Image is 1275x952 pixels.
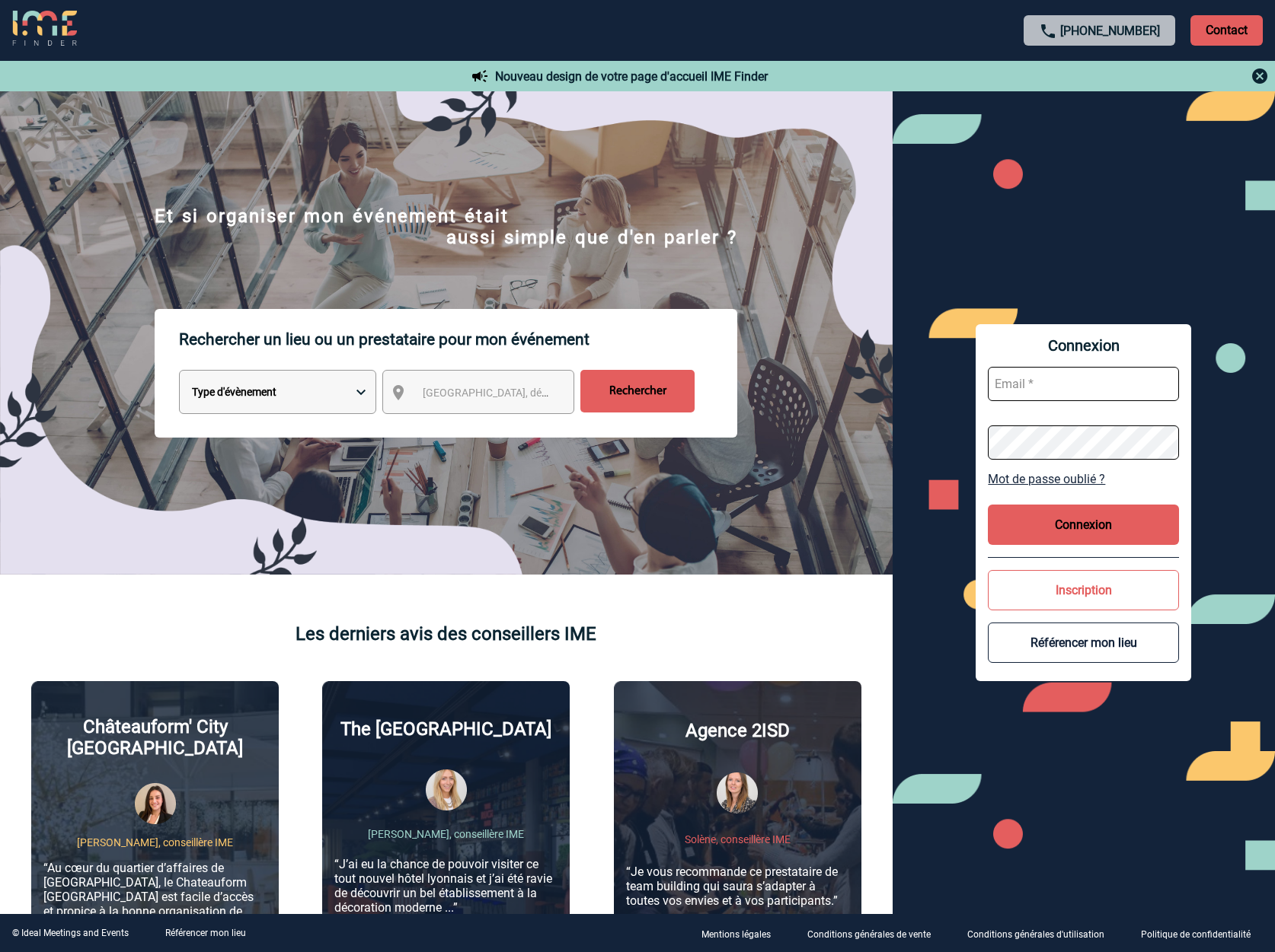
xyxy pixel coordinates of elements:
p: Mentions légales [701,929,771,940]
p: “J’ai eu la chance de pouvoir visiter ce tout nouvel hôtel lyonnais et j’ai été ravie de découvri... [334,857,558,915]
a: [PHONE_NUMBER] [1060,24,1160,38]
a: Conditions générales de vente [795,926,955,941]
button: Connexion [988,505,1179,545]
a: Référencer mon lieu [165,928,246,938]
p: [PERSON_NAME], conseillère IME [368,828,524,840]
button: Référencer mon lieu [988,622,1179,663]
p: Solène, conseillère IME [685,833,791,845]
input: Email * [988,367,1179,401]
span: Connexion [988,336,1179,355]
img: call-24-px.png [1039,22,1057,40]
p: Conditions générales de vente [807,929,931,940]
a: Politique de confidentialité [1129,926,1275,941]
div: © Ideal Meetings and Events [12,928,129,938]
p: The [GEOGRAPHIC_DATA] [340,718,551,740]
a: Mentions légales [689,926,795,941]
p: [PERSON_NAME], conseillère IME [77,836,233,849]
p: Agence 2ISD [685,720,790,741]
a: Conditions générales d'utilisation [955,926,1129,941]
p: Politique de confidentialité [1141,929,1251,940]
span: [GEOGRAPHIC_DATA], département, région... [423,387,634,399]
button: Inscription [988,570,1179,610]
p: Conditions générales d'utilisation [967,929,1104,940]
p: “Je vous recommande ce prestataire de team building qui saura s’adapter à toutes vos envies et à ... [626,864,849,908]
p: Châteauform' City [GEOGRAPHIC_DATA] [43,716,267,759]
p: “Au cœur du quartier d’affaires de [GEOGRAPHIC_DATA], le Chateauform [GEOGRAPHIC_DATA] est facile... [43,861,267,933]
p: Contact [1190,15,1263,46]
input: Rechercher [580,370,695,412]
p: Rechercher un lieu ou un prestataire pour mon événement [179,309,737,370]
a: Mot de passe oublié ? [988,472,1179,486]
